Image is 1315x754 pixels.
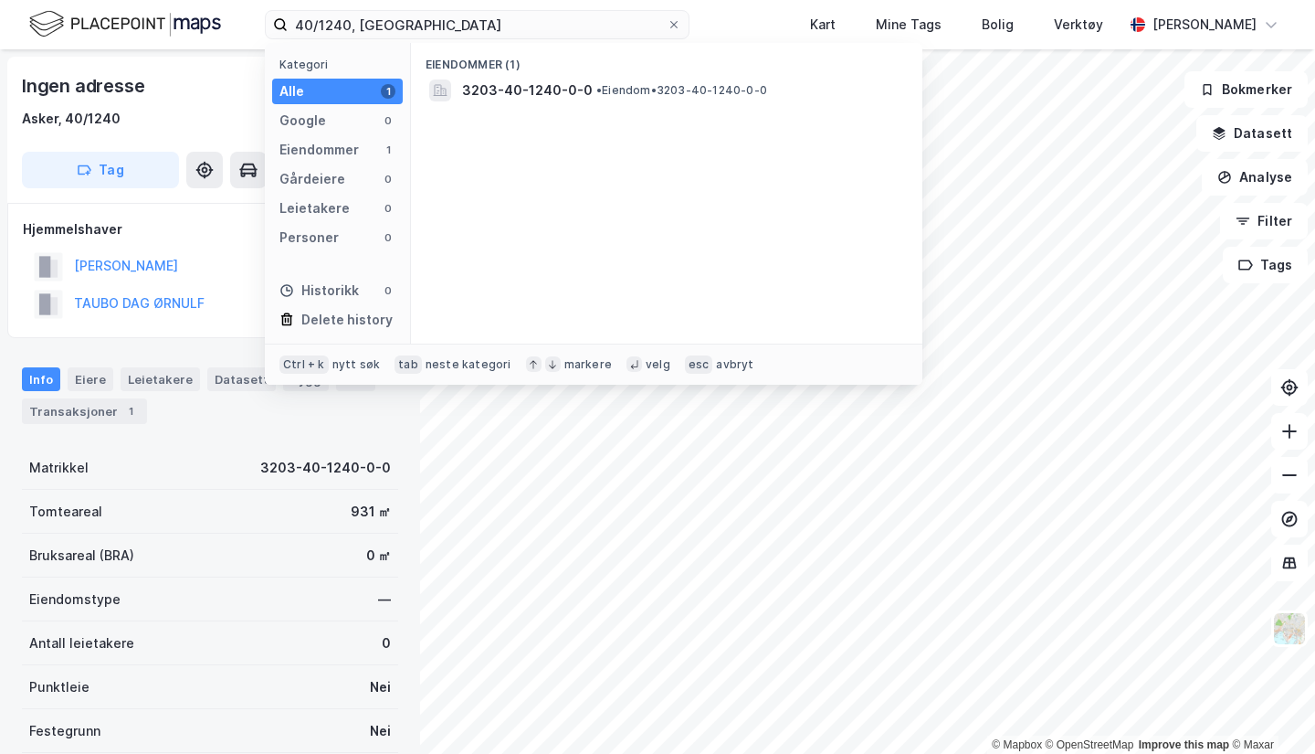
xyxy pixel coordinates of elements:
div: Nei [370,720,391,742]
div: Bruksareal (BRA) [29,545,134,567]
span: Eiendom • 3203-40-1240-0-0 [596,83,767,98]
img: Z [1272,611,1307,646]
div: Kontrollprogram for chat [1224,666,1315,754]
div: Personer [279,227,339,249]
div: Matrikkel [29,457,89,479]
div: Ingen adresse [22,71,148,101]
div: 0 [381,113,395,128]
div: Kategori [279,58,403,71]
a: Mapbox [992,738,1042,751]
div: Bolig [982,14,1014,36]
div: Ctrl + k [279,356,329,374]
div: markere [564,357,612,372]
img: logo.f888ab2527a4732fd821a326f86c7f29.svg [29,8,221,40]
div: Delete history [301,309,393,331]
div: 0 [382,632,391,654]
div: Tomteareal [29,501,102,523]
div: 3203-40-1240-0-0 [260,457,391,479]
div: 1 [381,143,395,157]
div: Eiendommer (1) [411,43,922,76]
div: 0 [381,172,395,186]
div: nytt søk [332,357,381,372]
div: velg [646,357,670,372]
div: Alle [279,80,304,102]
div: Leietakere [121,367,200,391]
div: Festegrunn [29,720,100,742]
div: esc [685,356,713,374]
div: avbryt [716,357,753,372]
div: 0 [381,201,395,216]
button: Tags [1223,247,1308,283]
div: — [378,589,391,611]
div: 1 [121,402,140,420]
div: Asker, 40/1240 [22,108,121,130]
input: Søk på adresse, matrikkel, gårdeiere, leietakere eller personer [288,11,667,38]
div: Verktøy [1054,14,1103,36]
div: Gårdeiere [279,168,345,190]
div: tab [394,356,422,374]
span: 3203-40-1240-0-0 [462,80,593,101]
div: Punktleie [29,676,89,698]
div: Antall leietakere [29,632,134,654]
div: Hjemmelshaver [23,218,397,240]
div: Eiere [68,367,113,391]
span: • [596,83,602,97]
a: OpenStreetMap [1046,738,1134,751]
div: [PERSON_NAME] [1152,14,1257,36]
a: Improve this map [1139,738,1229,751]
div: Datasett [207,367,276,391]
div: 1 [381,84,395,99]
button: Tag [22,152,179,188]
div: Nei [370,676,391,698]
div: Mine Tags [876,14,942,36]
div: Transaksjoner [22,398,147,424]
div: Eiendommer [279,139,359,161]
button: Analyse [1202,159,1308,196]
div: Google [279,110,326,132]
div: Info [22,367,60,391]
div: neste kategori [426,357,511,372]
div: Eiendomstype [29,589,121,611]
div: 0 [381,230,395,245]
iframe: Chat Widget [1224,666,1315,754]
button: Datasett [1196,115,1308,152]
button: Bokmerker [1184,71,1308,108]
button: Filter [1220,203,1308,239]
div: Kart [810,14,836,36]
div: Historikk [279,280,359,302]
div: Leietakere [279,197,350,219]
div: 931 ㎡ [351,501,391,523]
div: 0 [381,283,395,298]
div: 0 ㎡ [366,545,391,567]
